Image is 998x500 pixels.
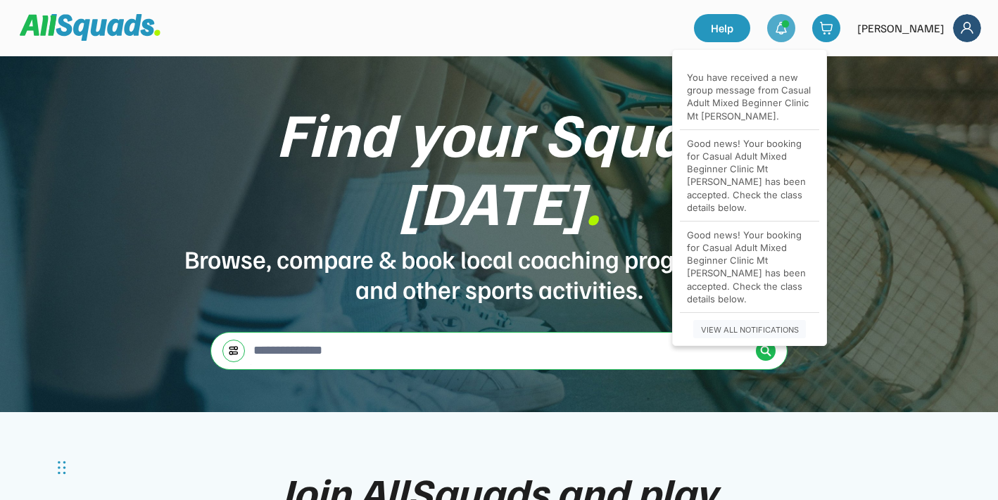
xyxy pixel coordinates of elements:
img: shopping-cart-01%20%281%29.svg [819,21,833,35]
img: bell-03%20%281%29.svg [774,21,788,35]
div: [PERSON_NAME] [857,20,945,37]
div: Good news! Your booking for Casual Adult Mixed Beginner Clinic Mt [PERSON_NAME] has been accepted... [687,137,812,214]
a: Help [694,14,750,42]
img: Frame%2018.svg [953,14,981,42]
div: Find your Squad [DATE] [182,98,816,235]
font: . [585,162,600,239]
div: You have received a new group message from Casual Adult Mixed Beginner Clinic Mt [PERSON_NAME]. [687,71,812,122]
div: Browse, compare & book local coaching programs, camps and other sports activities. [182,243,816,304]
div: VIEW ALL NOTIFICATIONS [698,326,801,335]
img: settings-03.svg [228,345,239,356]
div: Good news! Your booking for Casual Adult Mixed Beginner Clinic Mt [PERSON_NAME] has been accepted... [687,229,812,305]
img: Squad%20Logo.svg [20,14,160,41]
img: Icon%20%2838%29.svg [760,345,771,357]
